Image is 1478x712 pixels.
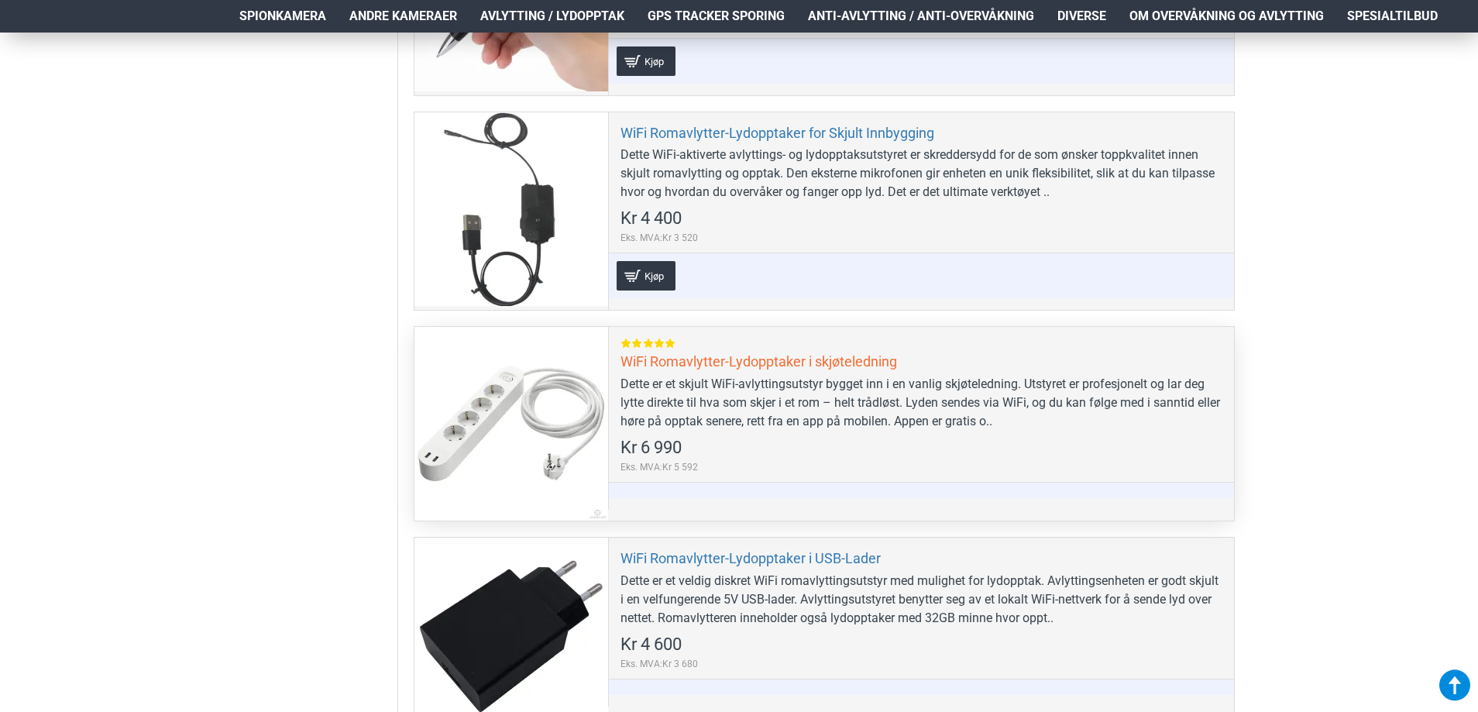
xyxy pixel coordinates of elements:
[1129,7,1324,26] span: Om overvåkning og avlytting
[171,91,261,101] div: Keywords by Traffic
[620,124,934,142] a: WiFi Romavlytter-Lydopptaker for Skjult Innbygging
[1347,7,1438,26] span: Spesialtilbud
[620,636,682,653] span: Kr 4 600
[239,7,326,26] span: Spionkamera
[620,146,1222,201] div: Dette WiFi-aktiverte avlyttings- og lydopptaksutstyret er skreddersydd for de som ønsker toppkval...
[620,657,698,671] span: Eks. MVA:Kr 3 680
[42,90,54,102] img: tab_domain_overview_orange.svg
[808,7,1034,26] span: Anti-avlytting / Anti-overvåkning
[620,353,897,370] a: WiFi Romavlytter-Lydopptaker i skjøteledning
[641,271,668,281] span: Kjøp
[59,91,139,101] div: Domain Overview
[648,7,785,26] span: GPS Tracker Sporing
[620,460,698,474] span: Eks. MVA:Kr 5 592
[620,549,881,567] a: WiFi Romavlytter-Lydopptaker i USB-Lader
[414,327,608,521] a: WiFi Romavlytter-Lydopptaker i skjøteledning
[1057,7,1106,26] span: Diverse
[620,439,682,456] span: Kr 6 990
[620,572,1222,628] div: Dette er et veldig diskret WiFi romavlyttingsutstyr med mulighet for lydopptak. Avlyttingsenheten...
[414,112,608,306] a: WiFi Romavlytter-Lydopptaker for Skjult Innbygging WiFi Romavlytter-Lydopptaker for Skjult Innbyg...
[641,57,668,67] span: Kjøp
[40,40,170,53] div: Domain: [DOMAIN_NAME]
[25,25,37,37] img: logo_orange.svg
[480,7,624,26] span: Avlytting / Lydopptak
[25,40,37,53] img: website_grey.svg
[620,231,698,245] span: Eks. MVA:Kr 3 520
[43,25,76,37] div: v 4.0.25
[349,7,457,26] span: Andre kameraer
[154,90,167,102] img: tab_keywords_by_traffic_grey.svg
[620,210,682,227] span: Kr 4 400
[620,375,1222,431] div: Dette er et skjult WiFi-avlyttingsutstyr bygget inn i en vanlig skjøteledning. Utstyret er profes...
